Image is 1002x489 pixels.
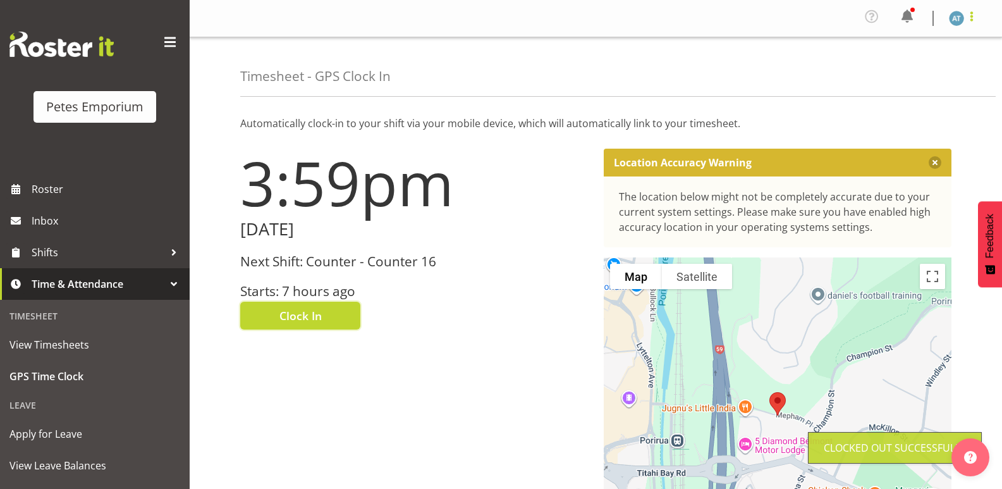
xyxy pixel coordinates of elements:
div: Clocked out Successfully [824,440,966,455]
div: Timesheet [3,303,186,329]
button: Clock In [240,302,360,330]
h3: Starts: 7 hours ago [240,284,589,299]
span: Feedback [984,214,996,258]
div: Leave [3,392,186,418]
div: The location below might not be completely accurate due to your current system settings. Please m... [619,189,937,235]
h2: [DATE] [240,220,589,239]
h1: 3:59pm [240,149,589,217]
p: Automatically clock-in to your shift via your mobile device, which will automatically link to you... [240,116,951,131]
h4: Timesheet - GPS Clock In [240,69,391,84]
button: Show satellite imagery [662,264,732,289]
div: Petes Emporium [46,97,144,116]
img: help-xxl-2.png [964,451,977,464]
span: View Leave Balances [9,456,180,475]
span: Roster [32,180,183,199]
img: alex-micheal-taniwha5364.jpg [949,11,964,26]
h3: Next Shift: Counter - Counter 16 [240,254,589,269]
span: Inbox [32,211,183,230]
button: Show street map [610,264,662,289]
span: Time & Attendance [32,275,164,294]
button: Feedback - Show survey [978,201,1002,287]
button: Close message [929,156,941,169]
a: View Timesheets [3,329,186,361]
span: Apply for Leave [9,424,180,443]
a: Apply for Leave [3,418,186,450]
span: Clock In [279,307,322,324]
a: View Leave Balances [3,450,186,481]
a: GPS Time Clock [3,361,186,392]
span: GPS Time Clock [9,367,180,386]
span: Shifts [32,243,164,262]
p: Location Accuracy Warning [614,156,752,169]
button: Toggle fullscreen view [920,264,945,289]
span: View Timesheets [9,335,180,354]
img: Rosterit website logo [9,32,114,57]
